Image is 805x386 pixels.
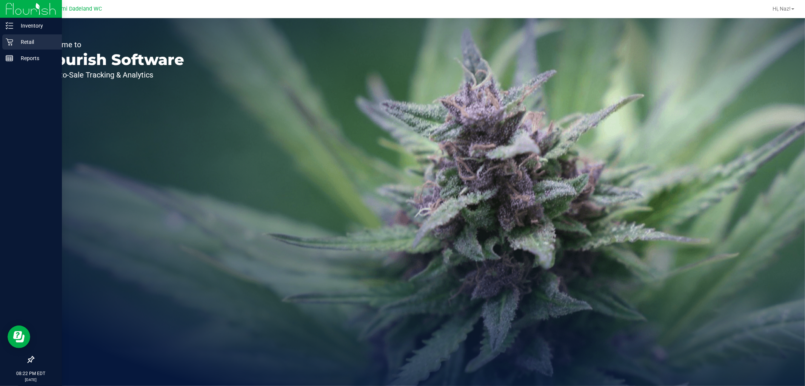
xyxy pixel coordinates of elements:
p: [DATE] [3,377,58,383]
p: Inventory [13,21,58,30]
p: Reports [13,54,58,63]
p: 08:22 PM EDT [3,370,58,377]
p: Welcome to [41,41,184,48]
span: Miami Dadeland WC [52,6,102,12]
inline-svg: Reports [6,54,13,62]
p: Seed-to-Sale Tracking & Analytics [41,71,184,79]
inline-svg: Inventory [6,22,13,29]
inline-svg: Retail [6,38,13,46]
p: Retail [13,37,58,47]
iframe: Resource center [8,326,30,348]
p: Flourish Software [41,52,184,67]
span: Hi, Naz! [773,6,791,12]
